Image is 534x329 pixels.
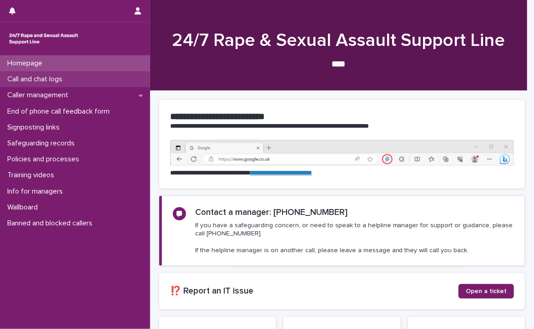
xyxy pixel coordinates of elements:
[4,59,50,68] p: Homepage
[4,107,117,116] p: End of phone call feedback form
[7,30,80,48] img: rhQMoQhaT3yELyF149Cw
[4,123,67,132] p: Signposting links
[4,219,100,228] p: Banned and blocked callers
[4,203,45,212] p: Wallboard
[4,139,82,148] p: Safeguarding records
[159,30,518,51] h1: 24/7 Rape & Sexual Assault Support Line
[195,221,514,254] p: If you have a safeguarding concern, or need to speak to a helpline manager for support or guidanc...
[170,286,458,296] h2: ⁉️ Report an IT issue
[195,207,348,218] h2: Contact a manager: [PHONE_NUMBER]
[4,91,76,100] p: Caller management
[4,187,70,196] p: Info for managers
[4,155,86,164] p: Policies and processes
[4,171,61,179] p: Training videos
[170,140,514,166] img: https%3A%2F%2Fcdn.document360.io%2F0deca9d6-0dac-4e56-9e8f-8d9979bfce0e%2FImages%2FDocumentation%...
[458,284,514,299] a: Open a ticket
[466,288,507,294] span: Open a ticket
[4,75,70,84] p: Call and chat logs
